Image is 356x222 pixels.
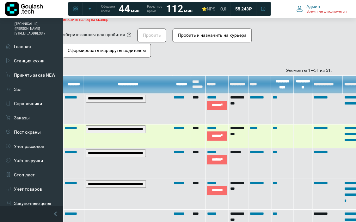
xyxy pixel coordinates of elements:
button: Пробить [138,29,166,42]
i: Нужные заказы должны быть в статусе "готов" (если вы хотите пробить один заказ, то можно воспольз... [127,33,131,37]
p: Поместите палец на сканер [59,17,332,22]
img: Логотип компании Goulash.tech [5,2,43,16]
a: Обещаем гостю 44 мин Расчетное время 112 мин [97,3,196,15]
span: 0,0 [220,6,226,12]
a: 55 243 ₽ [231,3,256,15]
div: Выберите заказы для пробития [59,31,125,38]
span: Расчетное время [147,4,162,13]
button: Пробить и назначить на курьера [173,29,252,42]
span: Время не фиксируется [307,9,347,14]
button: Админ Время не фиксируется [293,2,351,16]
button: Сформировать маршруты водителям [62,44,151,57]
span: 55 243 [235,6,249,12]
span: мин [131,8,139,13]
div: ⭐ [201,6,215,12]
div: Элементы 1—51 из 51. [59,67,332,74]
span: ₽ [249,6,252,12]
span: Админ [307,3,320,9]
strong: 44 [119,3,130,15]
span: Обещаем гостю [101,4,115,13]
span: NPS [207,6,215,11]
strong: 112 [166,3,183,15]
span: мин [184,8,193,13]
a: ⭐NPS 0,0 [198,3,230,15]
